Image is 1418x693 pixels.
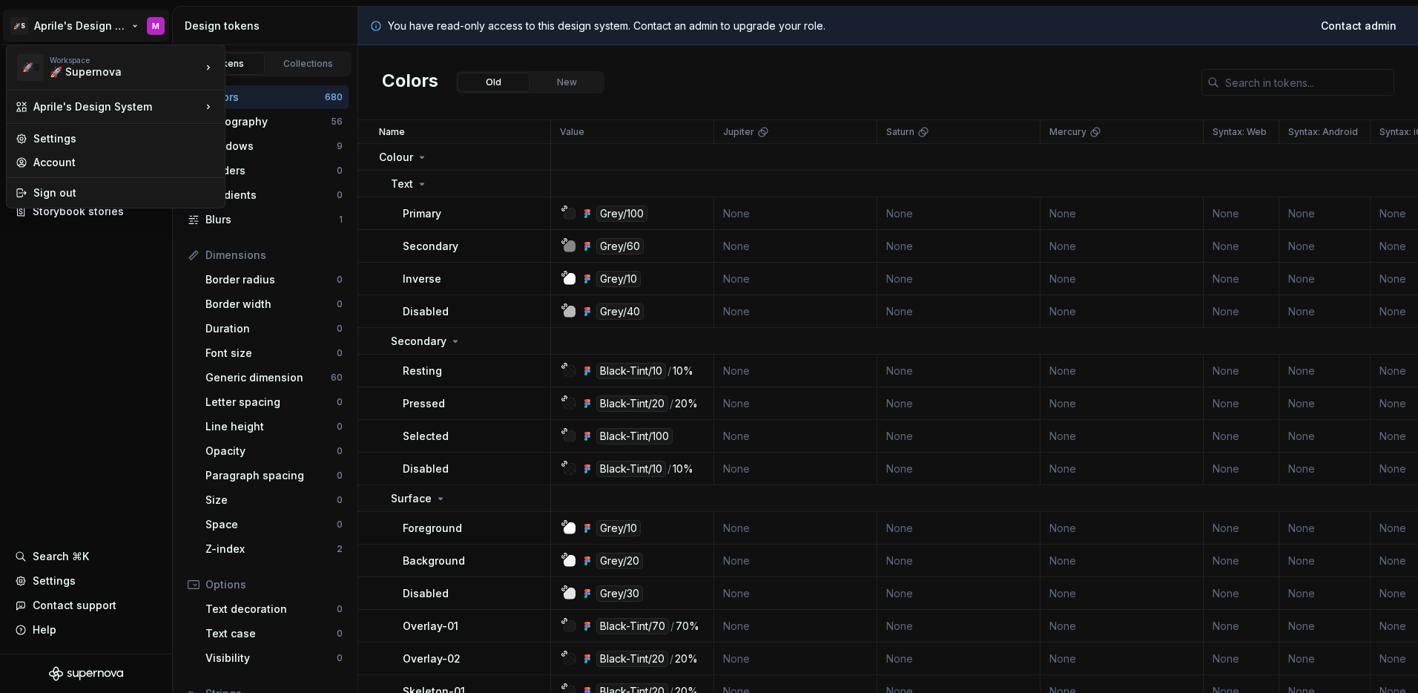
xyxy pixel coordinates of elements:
div: Account [33,155,216,170]
div: 🚀S [17,54,44,81]
div: Aprile's Design System [33,99,201,114]
div: Workspace [50,56,201,65]
div: 🚀 Supernova [50,65,176,79]
div: Sign out [33,185,216,200]
div: Settings [33,131,216,146]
